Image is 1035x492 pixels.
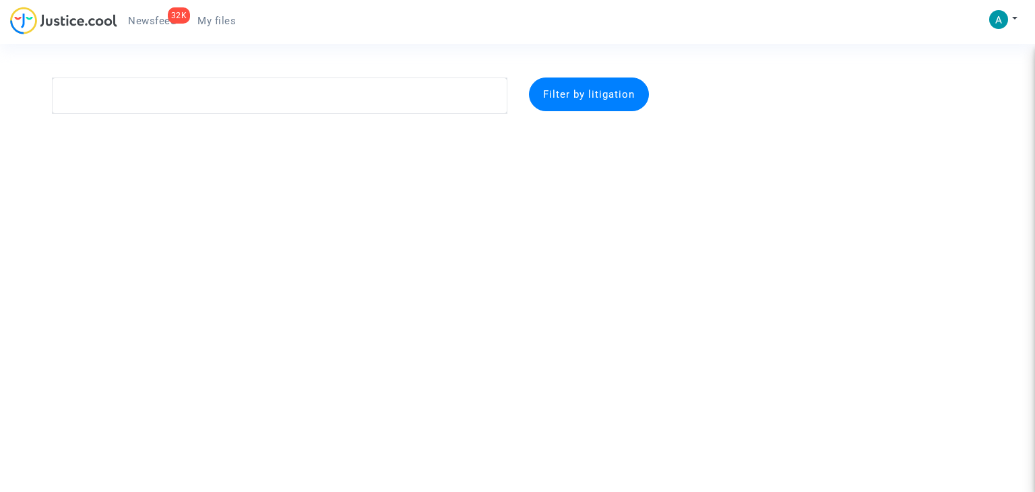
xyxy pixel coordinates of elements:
div: 32K [168,7,191,24]
span: Filter by litigation [543,88,635,100]
img: jc-logo.svg [10,7,117,34]
span: My files [197,15,236,27]
span: Newsfeed [128,15,176,27]
a: My files [187,11,247,31]
a: 32KNewsfeed [117,11,187,31]
img: ACg8ocKxEh1roqPwRpg1kojw5Hkh0hlUCvJS7fqe8Gto7GA9q_g7JA=s96-c [989,10,1008,29]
